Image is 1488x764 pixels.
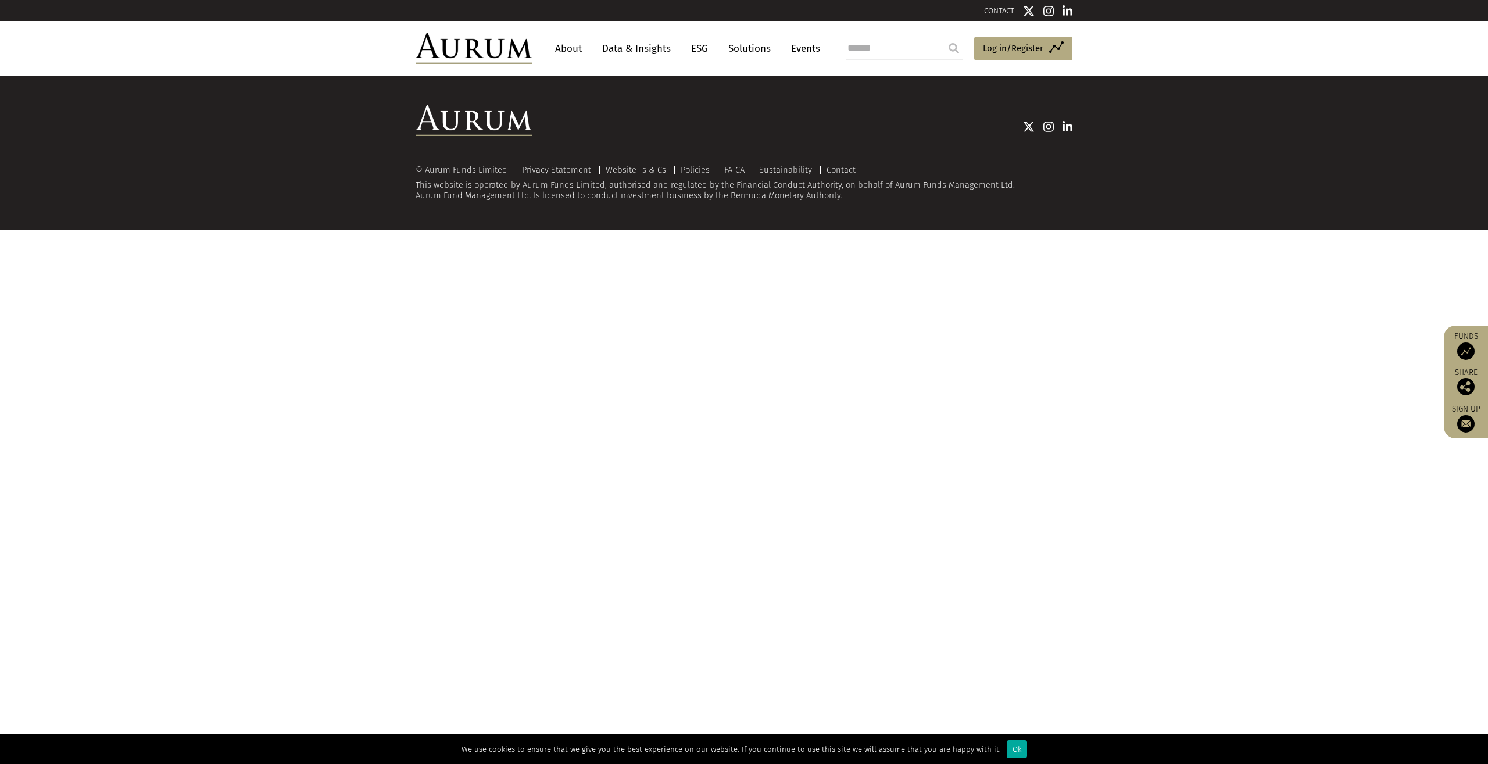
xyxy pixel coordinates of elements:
img: Twitter icon [1023,5,1035,17]
a: Sustainability [759,165,812,175]
div: © Aurum Funds Limited [416,166,513,174]
img: Instagram icon [1043,5,1054,17]
span: Log in/Register [983,41,1043,55]
a: Events [785,38,820,59]
a: Solutions [722,38,777,59]
img: Linkedin icon [1063,121,1073,133]
a: CONTACT [984,6,1014,15]
a: Policies [681,165,710,175]
a: Privacy Statement [522,165,591,175]
div: This website is operated by Aurum Funds Limited, authorised and regulated by the Financial Conduc... [416,165,1072,201]
img: Aurum [416,33,532,64]
img: Linkedin icon [1063,5,1073,17]
a: Data & Insights [596,38,677,59]
a: Contact [827,165,856,175]
a: Website Ts & Cs [606,165,666,175]
img: Aurum Logo [416,105,532,136]
input: Submit [942,37,965,60]
a: About [549,38,588,59]
a: ESG [685,38,714,59]
img: Twitter icon [1023,121,1035,133]
a: Log in/Register [974,37,1072,61]
img: Instagram icon [1043,121,1054,133]
a: FATCA [724,165,745,175]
